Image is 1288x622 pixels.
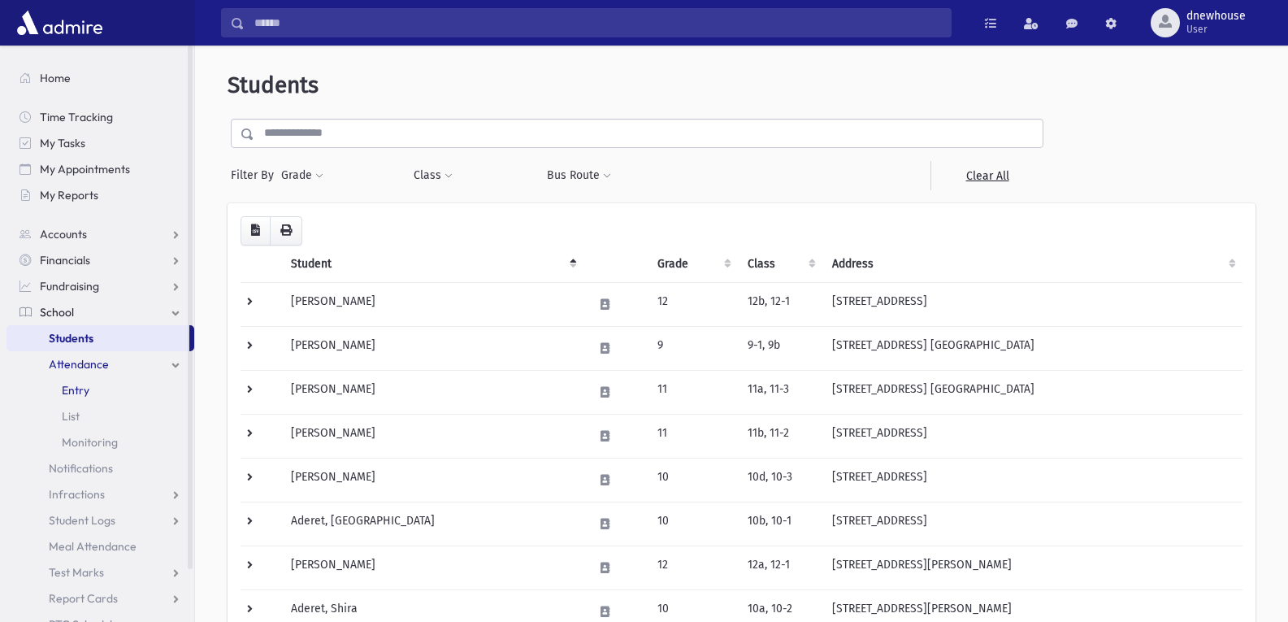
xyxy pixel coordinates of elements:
span: Meal Attendance [49,539,137,554]
th: Class: activate to sort column ascending [738,246,822,283]
a: Test Marks [7,559,194,585]
td: 12a, 12-1 [738,546,822,589]
span: Monitoring [62,435,118,450]
td: [PERSON_NAME] [281,370,584,414]
span: List [62,409,80,424]
img: AdmirePro [13,7,106,39]
a: Infractions [7,481,194,507]
td: 10 [648,502,738,546]
td: [STREET_ADDRESS] [822,458,1242,502]
a: Home [7,65,194,91]
span: Entry [62,383,89,398]
span: Financials [40,253,90,268]
a: My Appointments [7,156,194,182]
a: Financials [7,247,194,273]
td: 11a, 11-3 [738,370,822,414]
span: dnewhouse [1186,10,1246,23]
a: Fundraising [7,273,194,299]
span: My Tasks [40,136,85,150]
td: [STREET_ADDRESS][PERSON_NAME] [822,546,1242,589]
a: Time Tracking [7,104,194,130]
td: [STREET_ADDRESS] [822,414,1242,458]
a: School [7,299,194,325]
td: [STREET_ADDRESS] [GEOGRAPHIC_DATA] [822,370,1242,414]
span: Accounts [40,227,87,241]
td: [PERSON_NAME] [281,546,584,589]
a: My Reports [7,182,194,208]
a: Clear All [930,161,1043,190]
span: Fundraising [40,279,99,294]
span: My Appointments [40,162,130,176]
a: Students [7,325,189,351]
button: Bus Route [546,161,612,190]
span: Home [40,71,71,85]
a: List [7,403,194,429]
a: Student Logs [7,507,194,533]
span: My Reports [40,188,98,202]
td: 12b, 12-1 [738,282,822,326]
button: CSV [241,216,271,246]
td: [PERSON_NAME] [281,282,584,326]
span: Students [49,331,93,346]
td: [PERSON_NAME] [281,458,584,502]
span: Student Logs [49,513,115,528]
a: Entry [7,377,194,403]
button: Print [270,216,302,246]
td: 11 [648,414,738,458]
td: [STREET_ADDRESS] [GEOGRAPHIC_DATA] [822,326,1242,370]
a: Attendance [7,351,194,377]
a: Notifications [7,455,194,481]
span: Test Marks [49,565,104,580]
span: Infractions [49,487,105,502]
button: Class [413,161,453,190]
td: 10 [648,458,738,502]
input: Search [245,8,951,37]
a: Meal Attendance [7,533,194,559]
span: Attendance [49,357,109,372]
td: 12 [648,282,738,326]
td: [STREET_ADDRESS] [822,502,1242,546]
a: Accounts [7,221,194,247]
td: 9 [648,326,738,370]
th: Grade: activate to sort column ascending [648,246,738,283]
th: Student: activate to sort column descending [281,246,584,283]
a: My Tasks [7,130,194,156]
td: 10d, 10-3 [738,458,822,502]
a: Monitoring [7,429,194,455]
span: Report Cards [49,591,118,606]
td: Aderet, [GEOGRAPHIC_DATA] [281,502,584,546]
td: [STREET_ADDRESS] [822,282,1242,326]
span: School [40,305,74,320]
th: Address: activate to sort column ascending [822,246,1242,283]
span: Time Tracking [40,110,113,124]
a: Report Cards [7,585,194,611]
span: User [1186,23,1246,36]
span: Notifications [49,461,113,476]
td: [PERSON_NAME] [281,326,584,370]
td: 11 [648,370,738,414]
td: 9-1, 9b [738,326,822,370]
span: Students [228,72,319,98]
td: [PERSON_NAME] [281,414,584,458]
span: Filter By [231,167,280,184]
button: Grade [280,161,324,190]
td: 11b, 11-2 [738,414,822,458]
td: 10b, 10-1 [738,502,822,546]
td: 12 [648,546,738,589]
